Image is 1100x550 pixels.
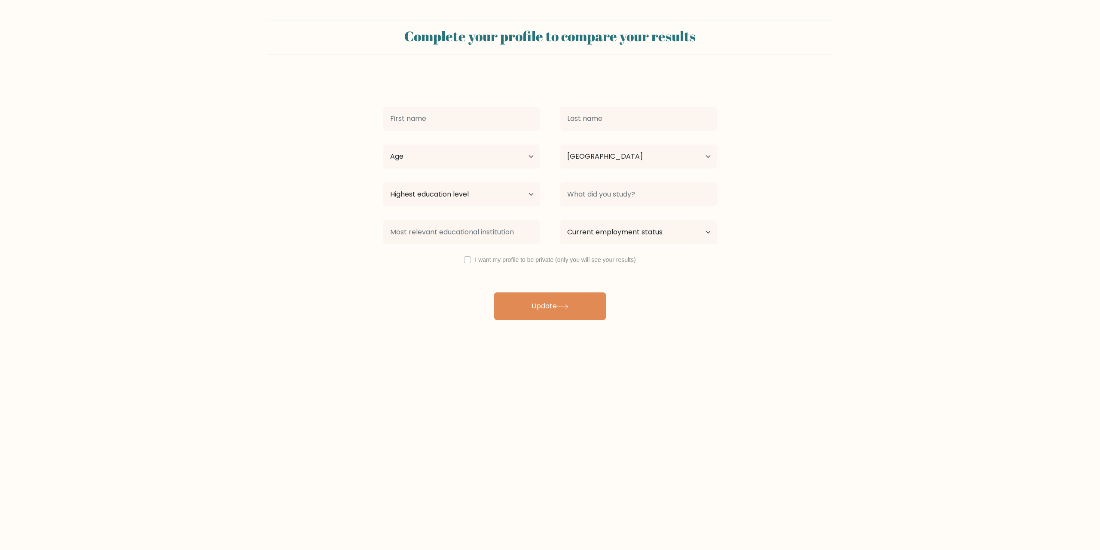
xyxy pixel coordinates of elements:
input: Last name [560,107,717,131]
input: What did you study? [560,182,717,206]
input: Most relevant educational institution [383,220,540,244]
button: Update [494,292,606,320]
input: First name [383,107,540,131]
label: I want my profile to be private (only you will see your results) [475,256,636,263]
h2: Complete your profile to compare your results [272,28,828,44]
